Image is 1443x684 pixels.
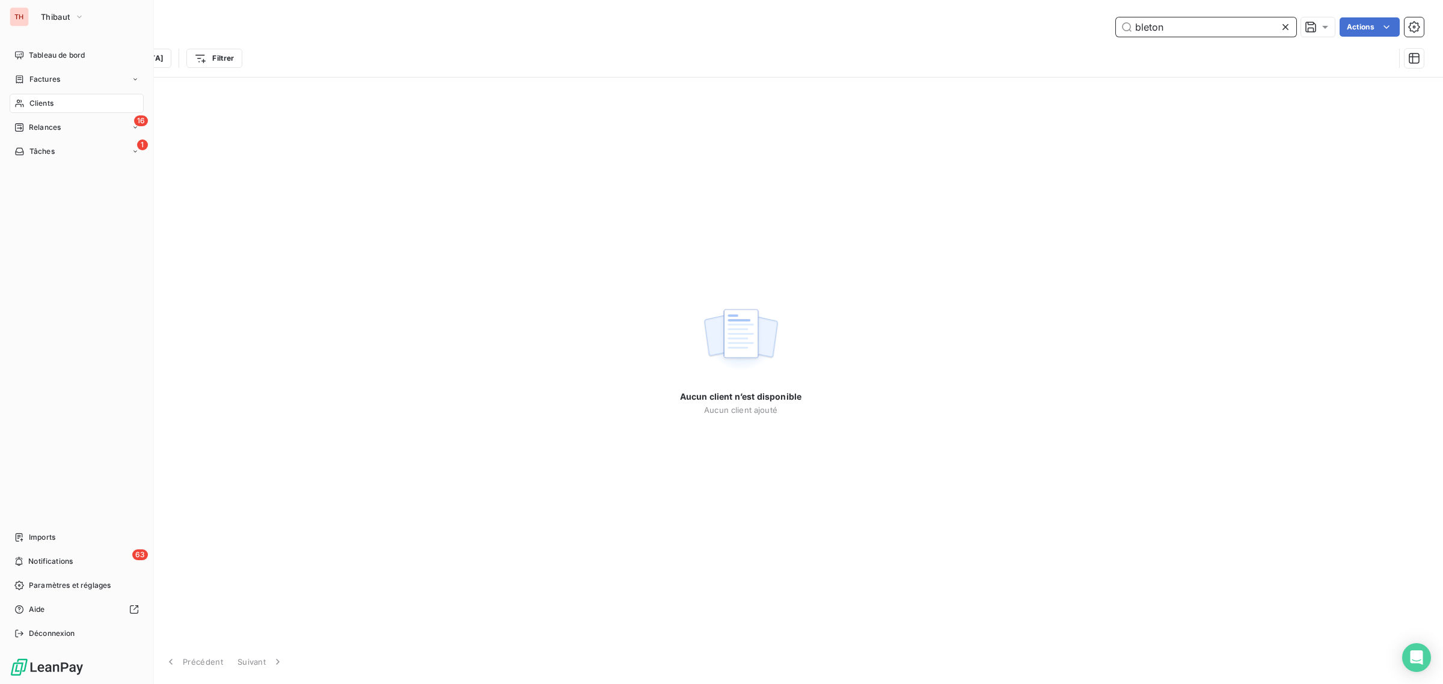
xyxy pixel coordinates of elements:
span: 63 [132,549,148,560]
span: Aucun client ajouté [704,405,777,415]
button: Filtrer [186,49,242,68]
button: Actions [1340,17,1400,37]
div: Open Intercom Messenger [1402,643,1431,672]
img: empty state [702,302,779,377]
a: Aide [10,600,144,619]
span: Paramètres et réglages [29,580,111,591]
span: Imports [29,532,55,543]
input: Rechercher [1116,17,1296,37]
span: Tâches [29,146,55,157]
span: Factures [29,74,60,85]
span: Aucun client n’est disponible [680,391,801,403]
span: Aide [29,604,45,615]
span: 1 [137,139,148,150]
button: Suivant [230,649,291,674]
button: Précédent [158,649,230,674]
span: Notifications [28,556,73,567]
span: Tableau de bord [29,50,85,61]
div: TH [10,7,29,26]
span: Relances [29,122,61,133]
span: 16 [134,115,148,126]
span: Déconnexion [29,628,75,639]
span: Clients [29,98,54,109]
span: Thibaut [41,12,70,22]
img: Logo LeanPay [10,658,84,677]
